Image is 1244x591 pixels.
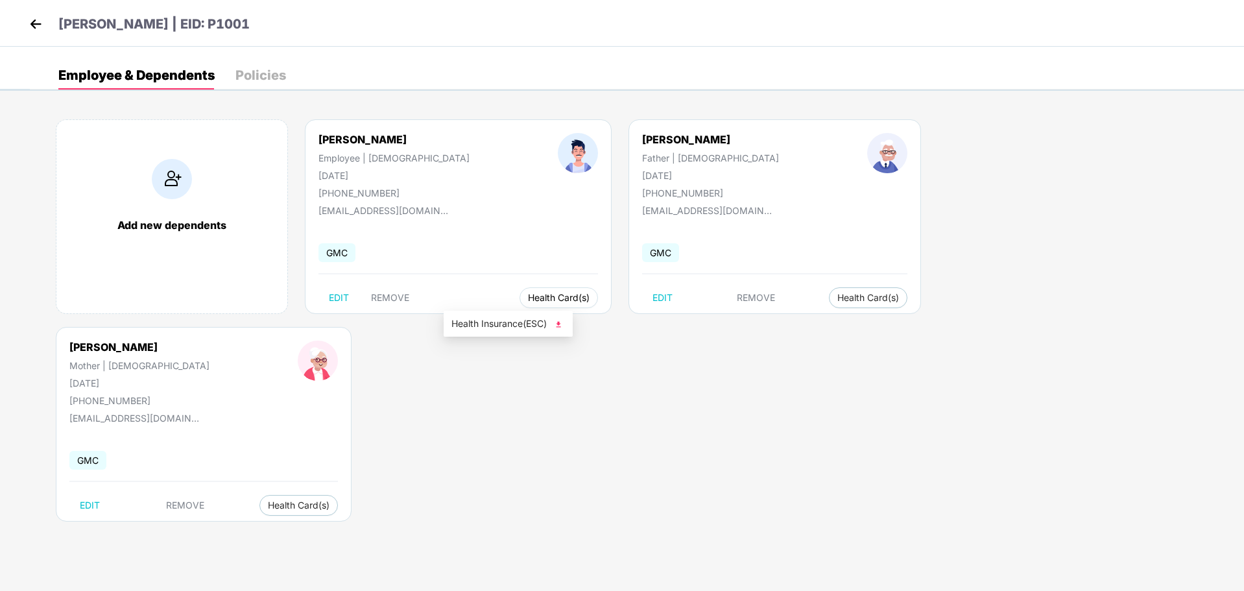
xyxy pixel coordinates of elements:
div: [PERSON_NAME] [69,341,209,354]
div: [EMAIL_ADDRESS][DOMAIN_NAME] [69,413,199,424]
img: back [26,14,45,34]
button: Health Card(s) [259,495,338,516]
p: [PERSON_NAME] | EID: P1001 [58,14,250,34]
div: [PHONE_NUMBER] [69,395,209,406]
span: REMOVE [166,500,204,511]
div: Father | [DEMOGRAPHIC_DATA] [642,152,779,163]
div: [DATE] [69,378,209,389]
img: profileImage [558,133,598,173]
button: Health Card(s) [829,287,907,308]
div: Employee & Dependents [58,69,215,82]
span: Health Card(s) [837,295,899,301]
img: profileImage [867,133,907,173]
span: GMC [318,243,355,262]
button: Health Card(s) [520,287,598,308]
div: Policies [235,69,286,82]
button: REMOVE [156,495,215,516]
div: [DATE] [318,170,470,181]
div: [PHONE_NUMBER] [318,187,470,199]
img: profileImage [298,341,338,381]
div: [PHONE_NUMBER] [642,187,779,199]
div: Add new dependents [69,219,274,232]
button: EDIT [69,495,110,516]
div: Mother | [DEMOGRAPHIC_DATA] [69,360,209,371]
span: GMC [69,451,106,470]
button: REMOVE [726,287,785,308]
div: [EMAIL_ADDRESS][DOMAIN_NAME] [318,205,448,216]
span: Health Card(s) [268,502,329,509]
span: EDIT [652,293,673,303]
button: EDIT [318,287,359,308]
img: svg+xml;base64,PHN2ZyB4bWxucz0iaHR0cDovL3d3dy53My5vcmcvMjAwMC9zdmciIHhtbG5zOnhsaW5rPSJodHRwOi8vd3... [552,318,565,331]
span: Health Card(s) [528,295,590,301]
span: EDIT [329,293,349,303]
span: REMOVE [737,293,775,303]
span: Health Insurance(ESC) [451,317,565,331]
div: Employee | [DEMOGRAPHIC_DATA] [318,152,470,163]
div: [DATE] [642,170,779,181]
img: addIcon [152,159,192,199]
span: EDIT [80,500,100,511]
div: [PERSON_NAME] [642,133,779,146]
div: [EMAIL_ADDRESS][DOMAIN_NAME] [642,205,772,216]
span: GMC [642,243,679,262]
button: EDIT [642,287,683,308]
div: [PERSON_NAME] [318,133,470,146]
span: REMOVE [371,293,409,303]
button: REMOVE [361,287,420,308]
